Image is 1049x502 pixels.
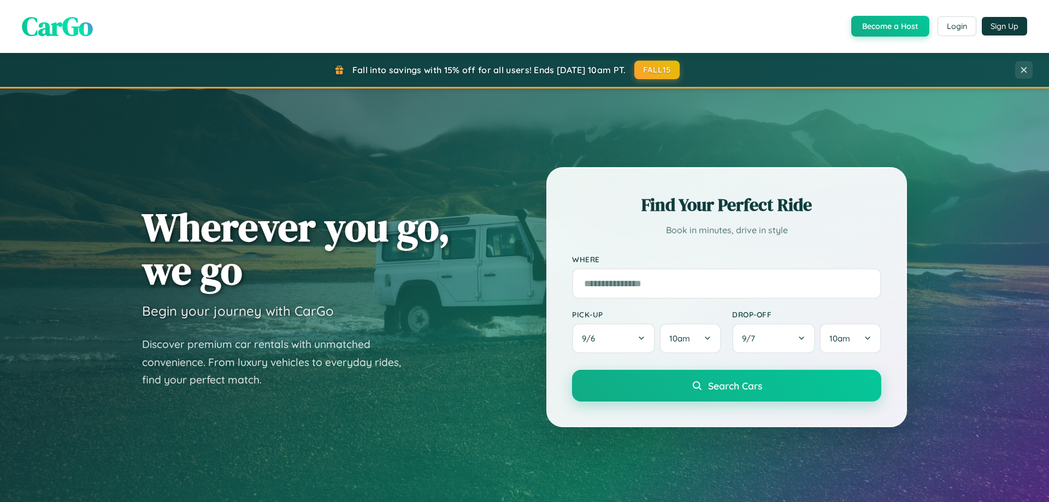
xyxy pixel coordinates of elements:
[572,323,655,353] button: 9/6
[732,310,881,319] label: Drop-off
[142,205,450,292] h1: Wherever you go, we go
[708,380,762,392] span: Search Cars
[22,8,93,44] span: CarGo
[142,335,415,389] p: Discover premium car rentals with unmatched convenience. From luxury vehicles to everyday rides, ...
[352,64,626,75] span: Fall into savings with 15% off for all users! Ends [DATE] 10am PT.
[669,333,690,344] span: 10am
[572,370,881,401] button: Search Cars
[659,323,721,353] button: 10am
[982,17,1027,36] button: Sign Up
[829,333,850,344] span: 10am
[851,16,929,37] button: Become a Host
[572,193,881,217] h2: Find Your Perfect Ride
[582,333,600,344] span: 9 / 6
[820,323,881,353] button: 10am
[572,255,881,264] label: Where
[142,303,334,319] h3: Begin your journey with CarGo
[572,310,721,319] label: Pick-up
[938,16,976,36] button: Login
[634,61,680,79] button: FALL15
[742,333,761,344] span: 9 / 7
[572,222,881,238] p: Book in minutes, drive in style
[732,323,815,353] button: 9/7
